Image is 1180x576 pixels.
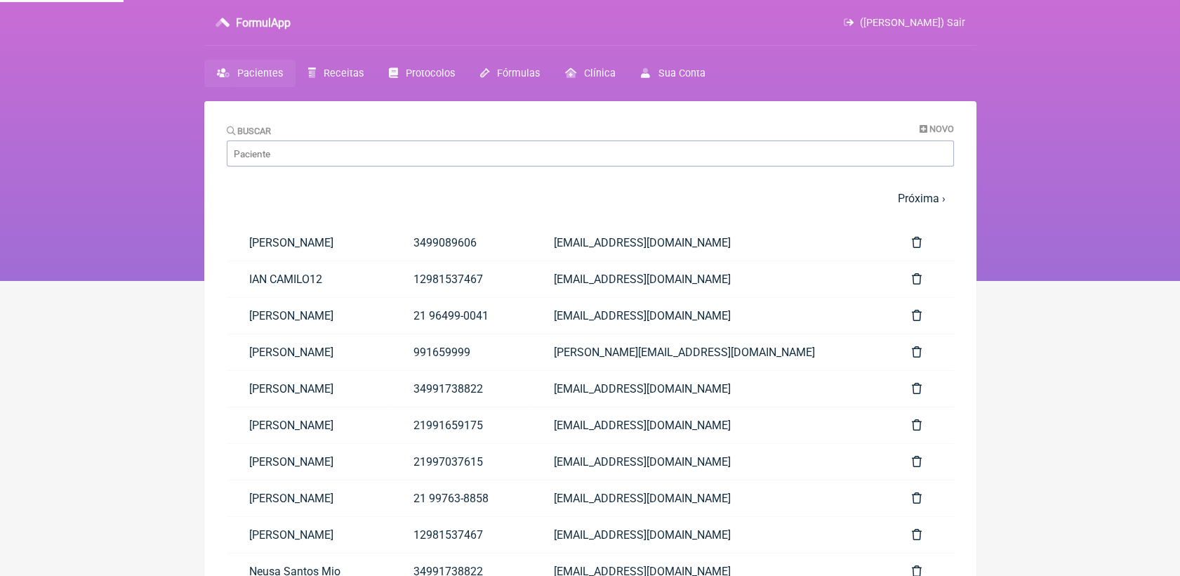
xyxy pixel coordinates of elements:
span: Pacientes [237,67,283,79]
a: 3499089606 [391,225,531,261]
a: 21997037615 [391,444,531,480]
a: Protocolos [376,60,468,87]
a: [PERSON_NAME] [227,225,391,261]
a: 21991659175 [391,407,531,443]
a: 12981537467 [391,517,531,553]
a: [PERSON_NAME] [227,444,391,480]
a: Pacientes [204,60,296,87]
a: [EMAIL_ADDRESS][DOMAIN_NAME] [531,517,889,553]
a: [EMAIL_ADDRESS][DOMAIN_NAME] [531,480,889,516]
a: [PERSON_NAME] [227,298,391,334]
a: [PERSON_NAME] [227,371,391,407]
nav: pager [227,183,954,214]
a: 34991738822 [391,371,531,407]
a: [PERSON_NAME] [227,480,391,516]
a: Sua Conta [628,60,717,87]
a: [PERSON_NAME] [227,334,391,370]
a: [EMAIL_ADDRESS][DOMAIN_NAME] [531,407,889,443]
a: [EMAIL_ADDRESS][DOMAIN_NAME] [531,261,889,297]
a: Fórmulas [468,60,552,87]
a: [PERSON_NAME] [227,517,391,553]
span: Receitas [324,67,364,79]
a: [EMAIL_ADDRESS][DOMAIN_NAME] [531,371,889,407]
a: Clínica [552,60,628,87]
a: [PERSON_NAME] [227,407,391,443]
a: [PERSON_NAME][EMAIL_ADDRESS][DOMAIN_NAME] [531,334,889,370]
a: Próxima › [898,192,946,205]
a: Novo [920,124,954,134]
span: Protocolos [406,67,455,79]
a: IAN CAMILO12 [227,261,391,297]
span: Clínica [584,67,616,79]
a: ([PERSON_NAME]) Sair [844,17,964,29]
a: 991659999 [391,334,531,370]
label: Buscar [227,126,272,136]
span: ([PERSON_NAME]) Sair [860,17,965,29]
a: 21 99763-8858 [391,480,531,516]
a: [EMAIL_ADDRESS][DOMAIN_NAME] [531,444,889,480]
a: Receitas [296,60,376,87]
input: Paciente [227,140,954,166]
span: Sua Conta [658,67,705,79]
a: [EMAIL_ADDRESS][DOMAIN_NAME] [531,225,889,261]
a: 12981537467 [391,261,531,297]
a: 21 96499-0041 [391,298,531,334]
span: Fórmulas [497,67,540,79]
span: Novo [929,124,954,134]
h3: FormulApp [236,16,291,30]
a: [EMAIL_ADDRESS][DOMAIN_NAME] [531,298,889,334]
